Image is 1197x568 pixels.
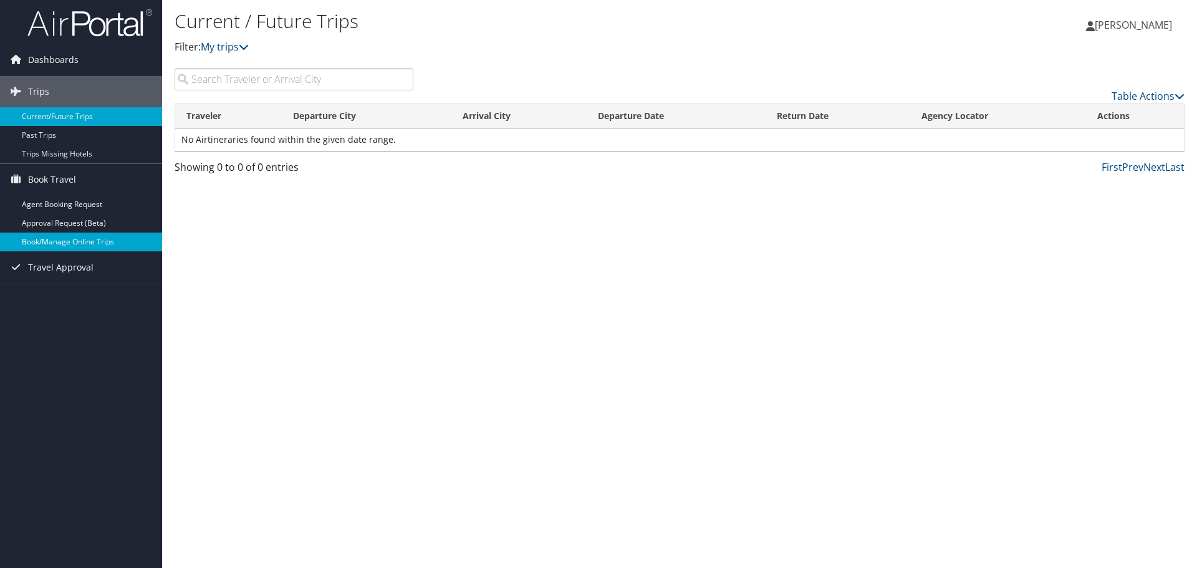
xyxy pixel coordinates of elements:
[201,40,249,54] a: My trips
[1122,160,1143,174] a: Prev
[28,252,94,283] span: Travel Approval
[175,104,282,128] th: Traveler: activate to sort column ascending
[175,160,413,181] div: Showing 0 to 0 of 0 entries
[28,44,79,75] span: Dashboards
[1112,89,1185,103] a: Table Actions
[28,76,49,107] span: Trips
[175,39,848,55] p: Filter:
[1095,18,1172,32] span: [PERSON_NAME]
[910,104,1086,128] th: Agency Locator: activate to sort column ascending
[175,8,848,34] h1: Current / Future Trips
[1086,104,1184,128] th: Actions
[1086,6,1185,44] a: [PERSON_NAME]
[451,104,587,128] th: Arrival City: activate to sort column ascending
[282,104,451,128] th: Departure City: activate to sort column ascending
[27,8,152,37] img: airportal-logo.png
[1102,160,1122,174] a: First
[175,68,413,90] input: Search Traveler or Arrival City
[175,128,1184,151] td: No Airtineraries found within the given date range.
[766,104,910,128] th: Return Date: activate to sort column ascending
[587,104,766,128] th: Departure Date: activate to sort column descending
[28,164,76,195] span: Book Travel
[1143,160,1165,174] a: Next
[1165,160,1185,174] a: Last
